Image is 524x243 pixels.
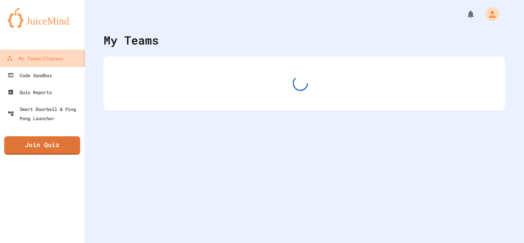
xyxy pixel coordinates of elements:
[8,104,81,123] div: Smart Doorbell & Ping Pong Launcher
[7,54,63,63] div: My Teams/Classes
[477,5,501,23] div: My Account
[104,31,159,49] div: My Teams
[8,8,77,28] img: logo-orange.svg
[8,88,52,97] div: Quiz Reports
[8,71,52,80] div: Code Sandbox
[4,136,80,155] a: Join Quiz
[452,8,477,21] div: My Notifications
